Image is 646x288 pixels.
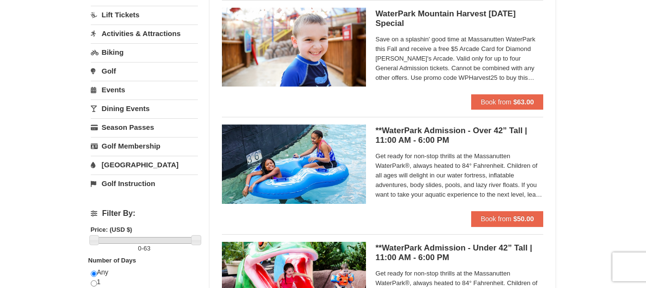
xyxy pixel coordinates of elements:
label: - [91,244,198,253]
span: 0 [138,245,141,252]
span: Get ready for non-stop thrills at the Massanutten WaterPark®, always heated to 84° Fahrenheit. Ch... [376,151,544,200]
button: Book from $50.00 [471,211,544,226]
button: Book from $63.00 [471,94,544,110]
a: Activities & Attractions [91,25,198,42]
img: 6619917-1412-d332ca3f.jpg [222,8,366,87]
span: Book from [481,98,512,106]
a: Lift Tickets [91,6,198,24]
a: Events [91,81,198,99]
strong: Number of Days [88,257,136,264]
h5: **WaterPark Admission - Over 42” Tall | 11:00 AM - 6:00 PM [376,126,544,145]
span: Save on a splashin' good time at Massanutten WaterPark this Fall and receive a free $5 Arcade Car... [376,35,544,83]
img: 6619917-726-5d57f225.jpg [222,125,366,203]
a: Dining Events [91,100,198,117]
h5: **WaterPark Admission - Under 42” Tall | 11:00 AM - 6:00 PM [376,243,544,263]
strong: $50.00 [513,215,534,223]
h5: WaterPark Mountain Harvest [DATE] Special [376,9,544,28]
a: Season Passes [91,118,198,136]
span: Book from [481,215,512,223]
a: Golf [91,62,198,80]
a: [GEOGRAPHIC_DATA] [91,156,198,174]
a: Biking [91,43,198,61]
span: 63 [144,245,150,252]
a: Golf Instruction [91,175,198,192]
a: Golf Membership [91,137,198,155]
h4: Filter By: [91,209,198,218]
strong: $63.00 [513,98,534,106]
strong: Price: (USD $) [91,226,133,233]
